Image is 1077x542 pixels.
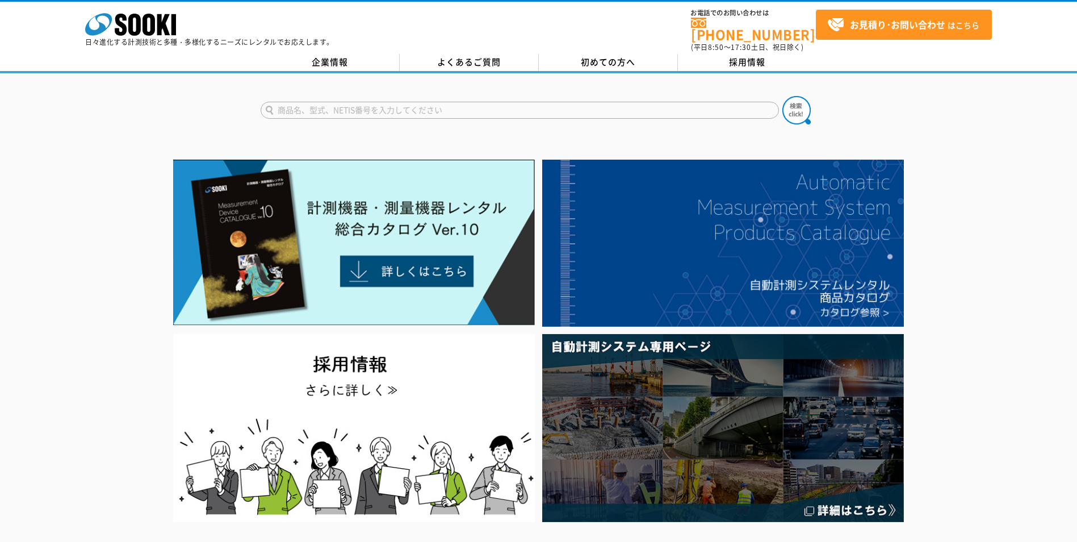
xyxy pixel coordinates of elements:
a: [PHONE_NUMBER] [691,18,816,41]
span: お電話でのお問い合わせは [691,10,816,16]
span: はこちら [827,16,979,34]
p: 日々進化する計測技術と多種・多様化するニーズにレンタルでお応えします。 [85,39,334,45]
input: 商品名、型式、NETIS番号を入力してください [261,102,779,119]
img: 自動計測システムカタログ [542,160,904,327]
img: Catalog Ver10 [173,160,535,326]
img: 自動計測システム専用ページ [542,334,904,522]
span: 17:30 [731,42,751,52]
img: btn_search.png [782,96,811,124]
span: 8:50 [708,42,724,52]
strong: お見積り･お問い合わせ [850,18,945,31]
span: 初めての方へ [581,56,635,68]
img: SOOKI recruit [173,334,535,522]
a: お見積り･お問い合わせはこちら [816,10,992,40]
a: 初めての方へ [539,54,678,71]
span: (平日 ～ 土日、祝日除く) [691,42,803,52]
a: よくあるご質問 [400,54,539,71]
a: 採用情報 [678,54,817,71]
a: 企業情報 [261,54,400,71]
